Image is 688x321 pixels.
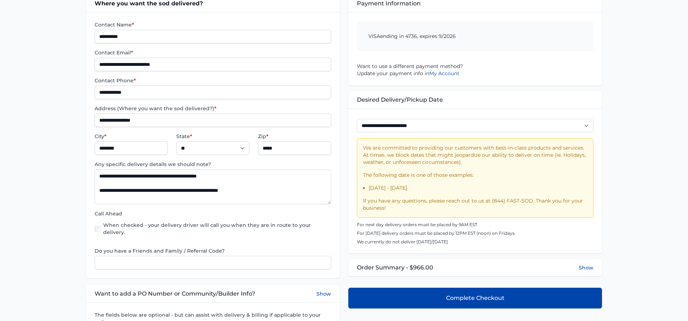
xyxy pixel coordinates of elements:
div: Desired Delivery/Pickup Date [348,91,602,108]
li: [DATE] - [DATE] [369,184,587,191]
p: We are committed to providing our customers with best-in-class products and services. At times, w... [363,144,587,166]
button: Show [579,264,593,271]
p: For next day delivery orders must be placed by 9AM EST [357,222,593,228]
label: When checked - your delivery driver will call you when they are in route to your delivery. [103,222,331,236]
span: Want to add a PO Number or Community/Builder Info? [95,290,255,298]
label: Do you have a Friends and Family / Referral Code? [95,247,331,254]
label: Zip [258,133,331,140]
label: Contact Email [95,49,331,56]
p: If you have any questions, please reach out to us at (844) FAST-SOD. Thank you for your business! [363,197,587,211]
button: Show [316,290,331,298]
p: The following date is one of those examples: [363,171,587,179]
span: Order Summary - $966.00 [357,263,433,272]
div: ending in 4736, expires 9/2026 [357,21,593,51]
p: Want to use a different payment method? Update your payment info in [357,63,593,77]
label: Address (Where you want the sod delivered?) [95,105,331,112]
p: We currently do not deliver [DATE]/[DATE] [357,239,593,245]
label: State [176,133,249,140]
button: Complete Checkout [348,288,602,308]
label: Contact Phone [95,77,331,84]
label: Any specific delivery details we should note? [95,161,331,168]
label: City [95,133,168,140]
label: Contact Name [95,21,331,28]
label: Call Ahead [95,210,331,217]
span: Complete Checkout [446,294,505,302]
p: For [DATE] delivery orders must be placed by 12PM EST (noon) on Fridays. [357,230,593,236]
span: visa [368,33,380,39]
a: My Account [429,70,459,77]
